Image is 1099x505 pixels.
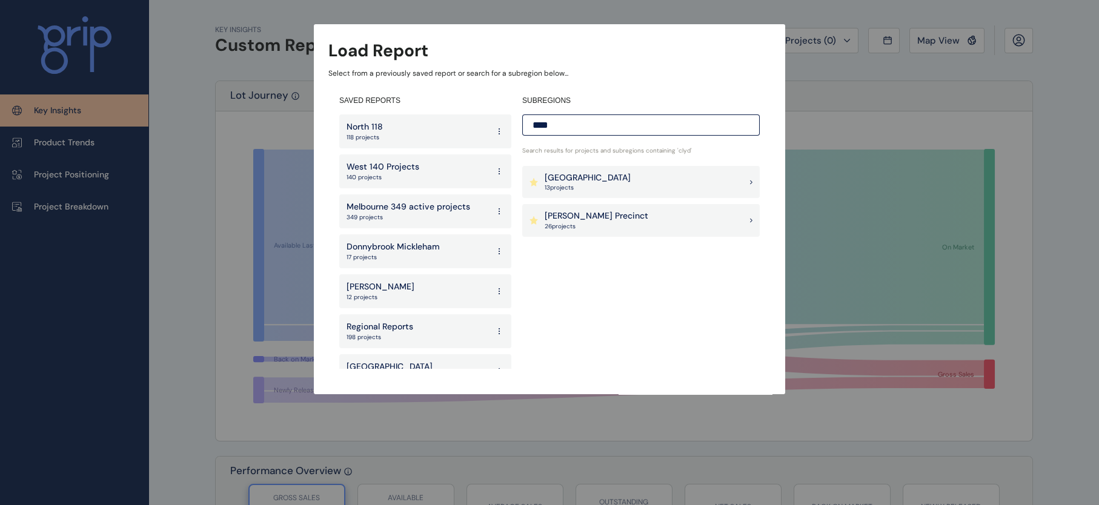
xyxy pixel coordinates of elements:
[347,293,414,302] p: 12 projects
[347,253,440,262] p: 17 projects
[347,161,419,173] p: West 140 Projects
[347,361,433,373] p: [GEOGRAPHIC_DATA]
[347,333,413,342] p: 198 projects
[545,210,648,222] p: [PERSON_NAME] Precinct
[545,222,648,231] p: 26 project s
[545,172,631,184] p: [GEOGRAPHIC_DATA]
[347,213,470,222] p: 349 projects
[522,147,760,155] p: Search results for projects and subregions containing ' clyd '
[545,183,631,192] p: 13 project s
[339,96,511,106] h4: SAVED REPORTS
[347,321,413,333] p: Regional Reports
[347,121,383,133] p: North 118
[328,68,771,79] p: Select from a previously saved report or search for a subregion below...
[347,173,419,182] p: 140 projects
[328,39,428,62] h3: Load Report
[522,96,760,106] h4: SUBREGIONS
[347,201,470,213] p: Melbourne 349 active projects
[347,281,414,293] p: [PERSON_NAME]
[347,241,440,253] p: Donnybrook Mickleham
[347,133,383,142] p: 118 projects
